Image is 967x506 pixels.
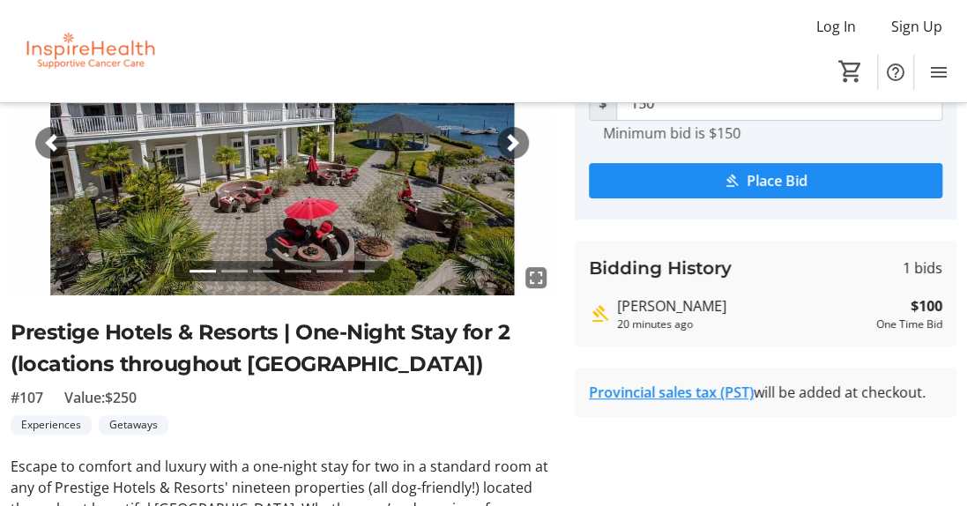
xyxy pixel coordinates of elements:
button: Help [878,55,913,90]
div: One Time Bid [876,316,942,332]
mat-icon: Highest bid [589,303,610,324]
span: #107 [11,387,43,408]
tr-label-badge: Experiences [11,415,92,435]
h2: Prestige Hotels & Resorts | One-Night Stay for 2 (locations throughout [GEOGRAPHIC_DATA]) [11,316,554,379]
h3: Bidding History [589,255,732,281]
a: Provincial sales tax (PST) [589,383,754,402]
button: Place Bid [589,163,942,198]
div: will be added at checkout. [589,382,942,403]
strong: $100 [911,295,942,316]
div: 20 minutes ago [617,316,869,332]
img: InspireHealth Supportive Cancer Care's Logo [11,7,167,95]
span: Log In [816,16,856,37]
mat-icon: fullscreen [525,267,547,288]
button: Menu [921,55,956,90]
div: [PERSON_NAME] [617,295,869,316]
span: Place Bid [747,170,807,191]
button: Cart [835,56,867,87]
span: Value: $250 [64,387,137,408]
tr-hint: Minimum bid is $150 [603,124,740,142]
span: Sign Up [891,16,942,37]
button: Sign Up [877,12,956,41]
tr-label-badge: Getaways [99,415,168,435]
span: $ [589,86,617,121]
button: Log In [802,12,870,41]
span: 1 bids [903,257,942,279]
